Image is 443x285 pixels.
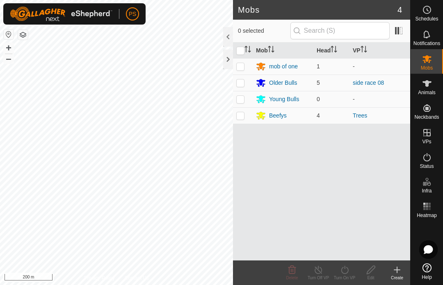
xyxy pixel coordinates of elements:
td: - [349,91,410,107]
span: 4 [397,4,402,16]
div: Young Bulls [269,95,299,104]
div: Edit [358,275,384,281]
span: PS [129,10,137,18]
a: Trees [353,112,367,119]
span: Delete [286,276,298,280]
p-sorticon: Activate to sort [361,47,367,54]
img: Gallagher Logo [10,7,112,21]
span: VPs [422,139,431,144]
span: Mobs [421,66,433,70]
button: – [4,54,14,63]
h2: Mobs [238,5,397,15]
span: Notifications [413,41,440,46]
div: Beefys [269,111,287,120]
a: Privacy Policy [84,274,115,282]
span: Infra [422,188,432,193]
button: Reset Map [4,29,14,39]
input: Search (S) [290,22,390,39]
button: Map Layers [18,30,28,40]
span: 0 selected [238,27,290,35]
th: Mob [253,43,313,59]
a: side race 08 [353,79,384,86]
div: mob of one [269,62,298,71]
span: Help [422,275,432,280]
p-sorticon: Activate to sort [268,47,274,54]
div: Older Bulls [269,79,297,87]
span: Status [420,164,434,169]
div: Turn Off VP [305,275,331,281]
span: 0 [317,96,320,102]
div: Create [384,275,410,281]
span: 4 [317,112,320,119]
td: - [349,58,410,75]
a: Help [411,260,443,283]
span: Neckbands [414,115,439,120]
th: VP [349,43,410,59]
span: Schedules [415,16,438,21]
div: Turn On VP [331,275,358,281]
span: 1 [317,63,320,70]
p-sorticon: Activate to sort [331,47,337,54]
span: Animals [418,90,436,95]
span: 5 [317,79,320,86]
p-sorticon: Activate to sort [244,47,251,54]
a: Contact Us [125,274,149,282]
th: Head [313,43,349,59]
span: Heatmap [417,213,437,218]
button: + [4,43,14,53]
